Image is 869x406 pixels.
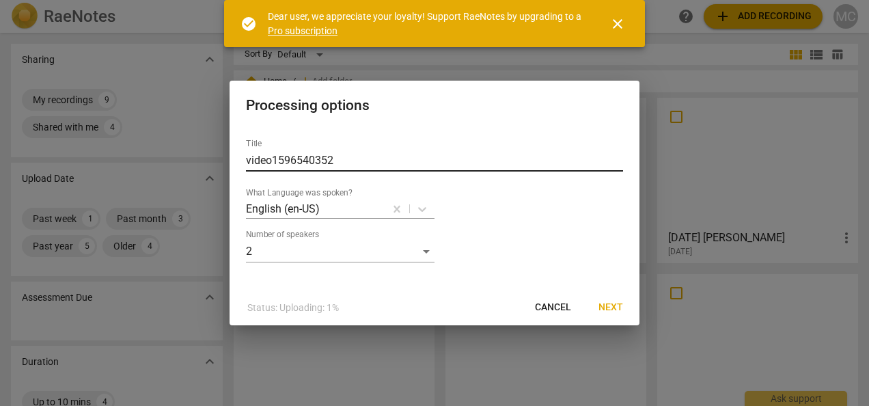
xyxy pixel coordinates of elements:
[601,8,634,40] button: Close
[524,295,582,320] button: Cancel
[246,189,353,197] label: What Language was spoken?
[246,230,319,239] label: Number of speakers
[247,301,339,315] p: Status: Uploading: 1%
[609,16,626,32] span: close
[268,10,585,38] div: Dear user, we appreciate your loyalty! Support RaeNotes by upgrading to a
[535,301,571,314] span: Cancel
[268,25,337,36] a: Pro subscription
[246,139,262,148] label: Title
[588,295,634,320] button: Next
[598,301,623,314] span: Next
[240,16,257,32] span: check_circle
[246,201,320,217] p: English (en-US)
[246,97,623,114] h2: Processing options
[246,241,434,262] div: 2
